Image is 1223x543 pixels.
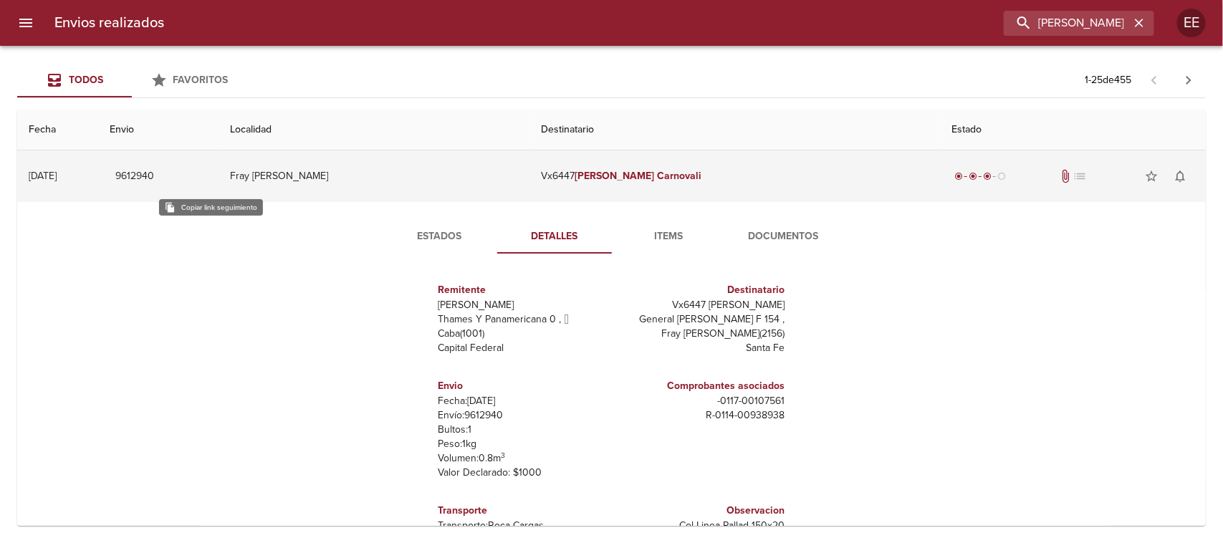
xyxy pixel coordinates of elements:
[438,423,606,437] p: Bultos: 1
[98,110,219,150] th: Envio
[1177,9,1206,37] div: EE
[17,110,98,150] th: Fecha
[618,282,785,298] h6: Destinatario
[618,503,785,519] h6: Observacion
[438,451,606,466] p: Volumen: 0.8 m
[219,150,529,202] td: Fray [PERSON_NAME]
[438,466,606,480] p: Valor Declarado: $ 1000
[1137,72,1171,87] span: Pagina anterior
[391,228,489,246] span: Estados
[529,150,940,202] td: Vx6447
[438,312,606,327] p: Thames Y Panamericana 0 ,  
[618,312,785,327] p: General [PERSON_NAME] F 154 ,
[110,163,160,190] button: 9612940
[951,169,1009,183] div: En viaje
[69,74,103,86] span: Todos
[438,408,606,423] p: Envío: 9612940
[618,341,785,355] p: Santa Fe
[17,63,246,97] div: Tabs Envios
[618,378,785,394] h6: Comprobantes asociados
[620,228,718,246] span: Items
[618,394,785,408] p: - 0117 - 00107561
[1173,169,1187,183] span: notifications_none
[438,298,606,312] p: [PERSON_NAME]
[438,327,606,341] p: Caba ( 1001 )
[969,172,977,181] span: radio_button_checked
[438,437,606,451] p: Peso: 1 kg
[529,110,940,150] th: Destinatario
[1171,63,1206,97] span: Pagina siguiente
[54,11,164,34] h6: Envios realizados
[219,110,529,150] th: Localidad
[618,408,785,423] p: R - 0114 - 00938938
[735,228,833,246] span: Documentos
[1144,169,1159,183] span: star_border
[438,341,606,355] p: Capital Federal
[438,503,606,519] h6: Transporte
[657,170,701,182] em: Carnovali
[438,378,606,394] h6: Envio
[1166,162,1194,191] button: Activar notificaciones
[383,219,841,254] div: Tabs detalle de guia
[438,519,606,533] p: Transporte: Roca Cargas
[1177,9,1206,37] div: Abrir información de usuario
[618,298,785,312] p: Vx6447 [PERSON_NAME]
[1004,11,1130,36] input: buscar
[9,6,43,40] button: menu
[983,172,992,181] span: radio_button_checked
[575,170,654,182] em: [PERSON_NAME]
[940,110,1206,150] th: Estado
[115,168,154,186] span: 9612940
[506,228,603,246] span: Detalles
[618,327,785,341] p: Fray [PERSON_NAME] ( 2156 )
[438,282,606,298] h6: Remitente
[173,74,229,86] span: Favoritos
[997,172,1006,181] span: radio_button_unchecked
[1137,162,1166,191] button: Agregar a favoritos
[438,394,606,408] p: Fecha: [DATE]
[502,451,506,460] sup: 3
[1059,169,1073,183] span: Tiene documentos adjuntos
[29,170,57,182] div: [DATE]
[618,519,785,533] p: Col Linea Pallad 150x20
[1073,169,1088,183] span: No tiene pedido asociado
[1085,73,1131,87] p: 1 - 25 de 455
[954,172,963,181] span: radio_button_checked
